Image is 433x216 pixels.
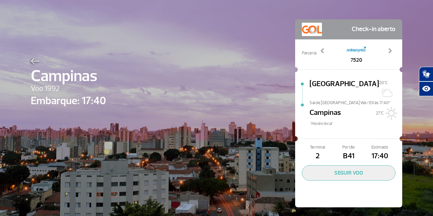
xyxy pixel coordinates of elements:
img: Sol [384,106,397,120]
span: 2 [302,151,333,162]
span: B41 [333,151,364,162]
span: [GEOGRAPHIC_DATA] [310,78,379,100]
div: Plugin de acessibilidade da Hand Talk. [419,67,433,96]
span: Check-in aberto [352,23,396,36]
span: Estimado [364,144,396,151]
span: *Horáro local [310,121,402,127]
span: Parceria: [302,50,317,56]
span: Sai de [GEOGRAPHIC_DATA] We/09 às 17:40* [310,100,402,104]
span: Campinas [310,107,341,121]
button: SEGUIR VOO [302,165,396,181]
span: Terminal [302,144,333,151]
span: Voo 1992 [31,83,106,94]
img: Sol com muitas nuvens [379,86,393,99]
span: Campinas [31,64,106,88]
span: 17:40 [364,151,396,162]
span: 7520 [346,56,366,64]
span: 20°C [379,80,388,85]
span: 27°C [376,111,384,116]
button: Abrir tradutor de língua de sinais. [419,67,433,81]
span: Embarque: 17:40 [31,93,106,109]
span: Portão [333,144,364,151]
button: Abrir recursos assistivos. [419,81,433,96]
